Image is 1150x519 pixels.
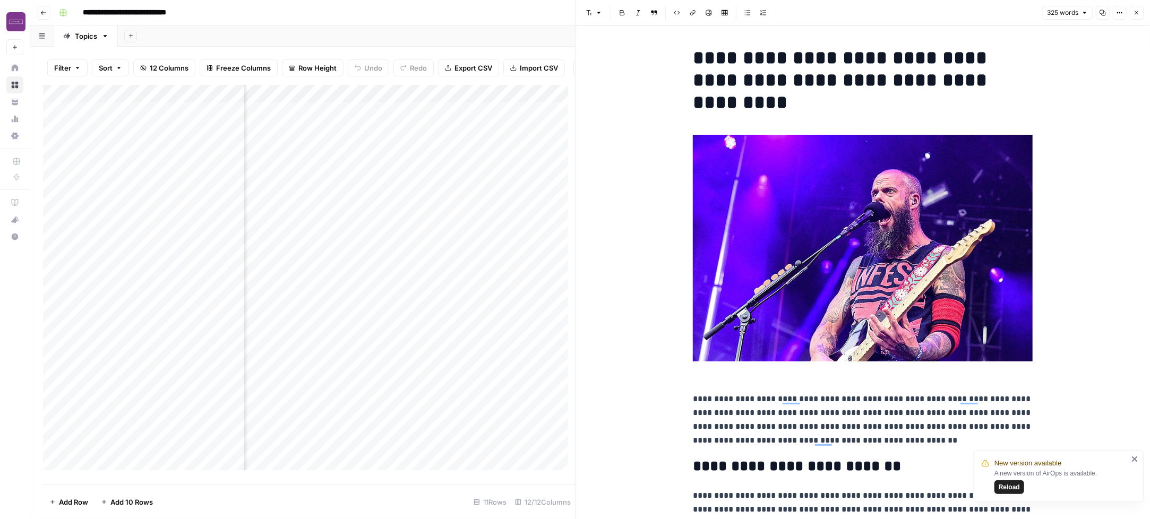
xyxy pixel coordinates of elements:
span: Export CSV [454,63,492,73]
button: Workspace: Futuri Media [6,8,23,35]
div: A new version of AirOps is available. [994,469,1128,494]
button: Reload [994,480,1024,494]
button: Add 10 Rows [95,494,159,511]
button: close [1131,455,1139,463]
button: Freeze Columns [200,59,278,76]
div: What's new? [7,212,23,228]
a: AirOps Academy [6,194,23,211]
span: 325 words [1047,8,1078,18]
span: Import CSV [520,63,558,73]
span: Filter [54,63,71,73]
div: Topics [75,31,97,41]
a: Topics [54,25,118,47]
a: Usage [6,110,23,127]
button: 325 words [1042,6,1093,20]
span: Row Height [298,63,337,73]
a: Browse [6,76,23,93]
span: Freeze Columns [216,63,271,73]
span: 12 Columns [150,63,188,73]
span: Redo [410,63,427,73]
span: Undo [364,63,382,73]
button: What's new? [6,211,23,228]
span: New version available [994,458,1061,469]
a: Your Data [6,93,23,110]
span: Add Row [59,497,88,507]
span: Add 10 Rows [110,497,153,507]
button: 12 Columns [133,59,195,76]
a: Settings [6,127,23,144]
button: Redo [393,59,434,76]
a: Home [6,59,23,76]
button: Add Row [43,494,95,511]
div: 11 Rows [469,494,511,511]
button: Export CSV [438,59,499,76]
img: Futuri Media Logo [6,12,25,31]
span: Sort [99,63,113,73]
button: Undo [348,59,389,76]
button: Sort [92,59,129,76]
button: Filter [47,59,88,76]
button: Help + Support [6,228,23,245]
button: Row Height [282,59,344,76]
span: Reload [999,482,1020,492]
div: 12/12 Columns [511,494,575,511]
button: Import CSV [503,59,565,76]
